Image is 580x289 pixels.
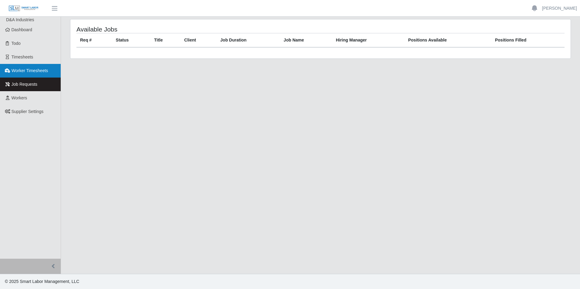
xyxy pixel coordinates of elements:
[280,33,332,48] th: Job Name
[6,17,34,22] span: D&A Industries
[12,41,21,46] span: Todo
[404,33,491,48] th: Positions Available
[542,5,577,12] a: [PERSON_NAME]
[217,33,280,48] th: Job Duration
[5,279,79,284] span: © 2025 Smart Labor Management, LLC
[8,5,39,12] img: SLM Logo
[180,33,217,48] th: Client
[76,33,112,48] th: Req #
[12,55,33,59] span: Timesheets
[12,95,27,100] span: Workers
[12,82,38,87] span: Job Requests
[76,25,275,33] h4: Available Jobs
[150,33,180,48] th: Title
[112,33,150,48] th: Status
[491,33,565,48] th: Positions Filled
[332,33,404,48] th: Hiring Manager
[12,109,44,114] span: Supplier Settings
[12,68,48,73] span: Worker Timesheets
[12,27,32,32] span: Dashboard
